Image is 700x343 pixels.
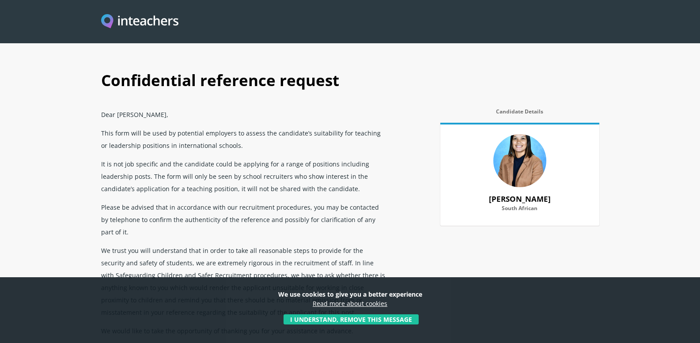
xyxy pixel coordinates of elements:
p: It is not job specific and the candidate could be applying for a range of positions including lea... [101,155,387,198]
strong: We use cookies to give you a better experience [278,290,422,298]
a: Visit this site's homepage [101,14,179,30]
p: This form will be used by potential employers to assess the candidate’s suitability for teaching ... [101,124,387,155]
a: Read more about cookies [313,299,387,308]
button: I understand, remove this message [284,314,419,324]
label: Candidate Details [440,109,599,120]
strong: [PERSON_NAME] [489,194,551,204]
p: Please be advised that in accordance with our recruitment procedures, you may be contacted by tel... [101,198,387,241]
img: Inteachers [101,14,179,30]
p: Dear [PERSON_NAME], [101,105,387,124]
h1: Confidential reference request [101,62,599,105]
p: We trust you will understand that in order to take all reasonable steps to provide for the securi... [101,241,387,321]
img: 79634 [493,134,546,187]
label: South African [451,205,589,217]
